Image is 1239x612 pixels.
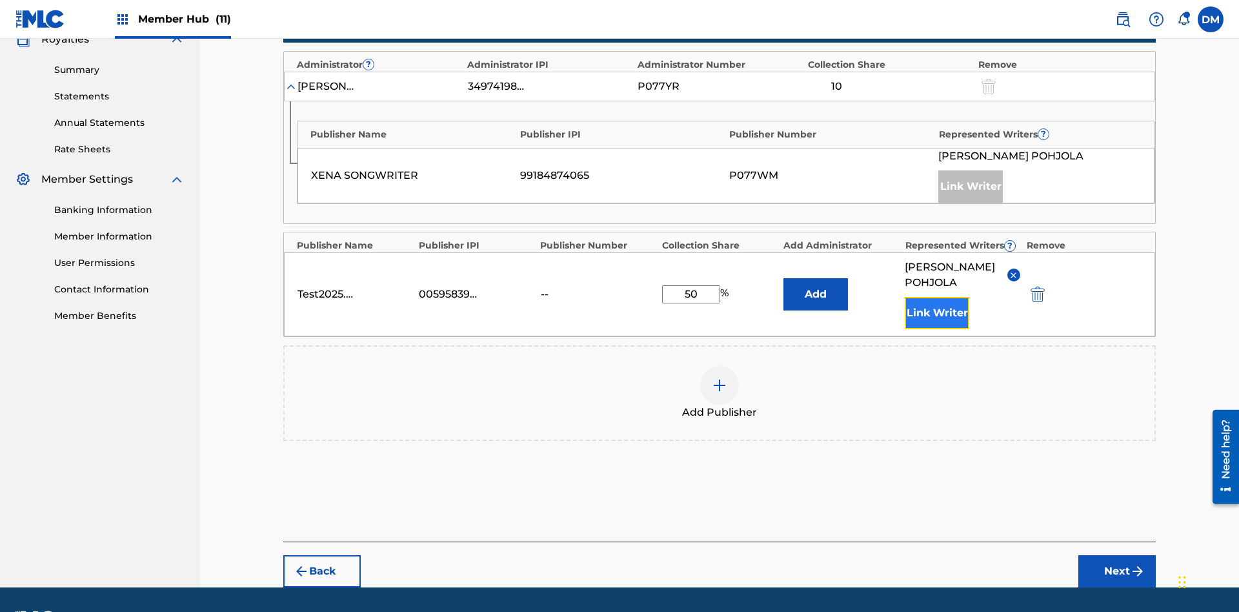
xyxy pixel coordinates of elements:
img: f7272a7cc735f4ea7f67.svg [1130,564,1145,579]
img: Top Rightsholders [115,12,130,27]
div: User Menu [1198,6,1224,32]
span: [PERSON_NAME] POHJOLA [938,148,1083,164]
span: Member Settings [41,172,133,187]
span: ? [1005,241,1015,251]
div: Publisher Name [297,239,412,252]
div: Help [1143,6,1169,32]
div: XENA SONGWRITER [311,168,514,183]
iframe: Resource Center [1203,405,1239,511]
img: remove-from-list-button [1009,270,1018,280]
a: User Permissions [54,256,185,270]
div: Drag [1178,563,1186,602]
div: Add Administrator [783,239,899,252]
a: Public Search [1110,6,1136,32]
img: search [1115,12,1131,27]
img: add [712,378,727,393]
div: Collection Share [808,58,972,72]
div: Collection Share [662,239,778,252]
div: Publisher IPI [419,239,534,252]
a: Banking Information [54,203,185,217]
img: 12a2ab48e56ec057fbd8.svg [1031,287,1045,302]
div: Remove [978,58,1142,72]
div: Represented Writers [905,239,1021,252]
img: MLC Logo [15,10,65,28]
span: (11) [216,13,231,25]
span: [PERSON_NAME] POHJOLA [905,260,997,291]
div: Publisher Number [729,128,932,141]
button: Back [283,555,361,587]
img: Royalties [15,32,31,47]
a: Rate Sheets [54,143,185,156]
div: Administrator [297,58,461,72]
button: Add [783,278,848,311]
img: help [1149,12,1164,27]
span: ? [1038,129,1049,139]
span: % [720,285,732,303]
span: Royalties [41,32,89,47]
span: ? [363,59,374,70]
a: Statements [54,90,185,103]
div: Remove [1027,239,1142,252]
div: Publisher Name [310,128,514,141]
a: Annual Statements [54,116,185,130]
span: Add Publisher [682,405,757,420]
div: P077WM [729,168,932,183]
img: expand [169,32,185,47]
div: Publisher IPI [520,128,723,141]
div: Notifications [1177,13,1190,26]
div: Administrator IPI [467,58,631,72]
img: expand [169,172,185,187]
img: expand-cell-toggle [285,80,297,93]
button: Next [1078,555,1156,587]
iframe: Chat Widget [1174,550,1239,612]
a: Member Information [54,230,185,243]
div: Represented Writers [939,128,1142,141]
a: Contact Information [54,283,185,296]
div: 99184874065 [520,168,723,183]
span: Member Hub [138,12,231,26]
div: Publisher Number [540,239,656,252]
a: Summary [54,63,185,77]
button: Link Writer [905,297,969,329]
img: 7ee5dd4eb1f8a8e3ef2f.svg [294,564,309,579]
a: Member Benefits [54,309,185,323]
div: Administrator Number [638,58,801,72]
img: Member Settings [15,172,31,187]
